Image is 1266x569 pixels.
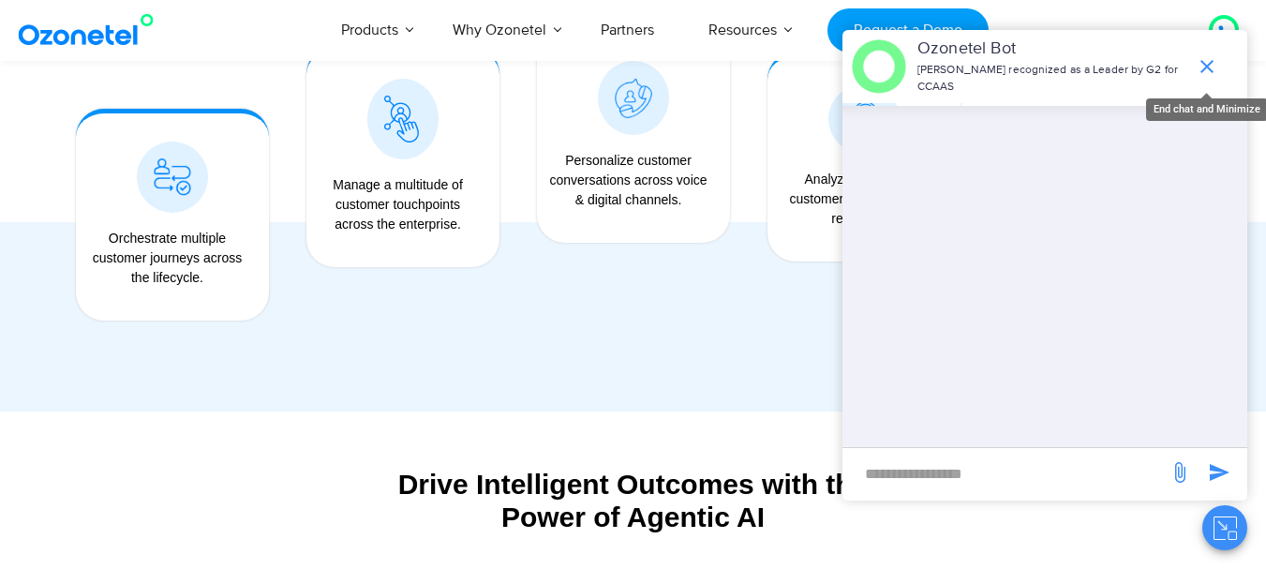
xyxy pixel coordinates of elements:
[917,62,1186,96] p: [PERSON_NAME] recognized as a Leader by G2 for CCAAS
[57,468,1210,533] div: Drive Intelligent Outcomes with the Power of Agentic AI
[852,457,1159,491] div: new-msg-input
[1202,505,1247,550] button: Close chat
[852,39,906,94] img: header
[827,8,988,52] a: Request a Demo
[1188,48,1226,85] span: end chat or minimize
[546,151,711,210] div: Personalize customer conversations across voice & digital channels.
[777,170,942,229] div: Analyze millions of customer interactions in real-time.
[316,175,481,234] div: Manage a multitude of customer touchpoints across the enterprise.
[1161,454,1199,491] span: send message
[85,229,250,288] div: Orchestrate multiple customer journeys across the lifecycle.
[1200,454,1238,491] span: send message
[917,37,1186,62] p: Ozonetel Bot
